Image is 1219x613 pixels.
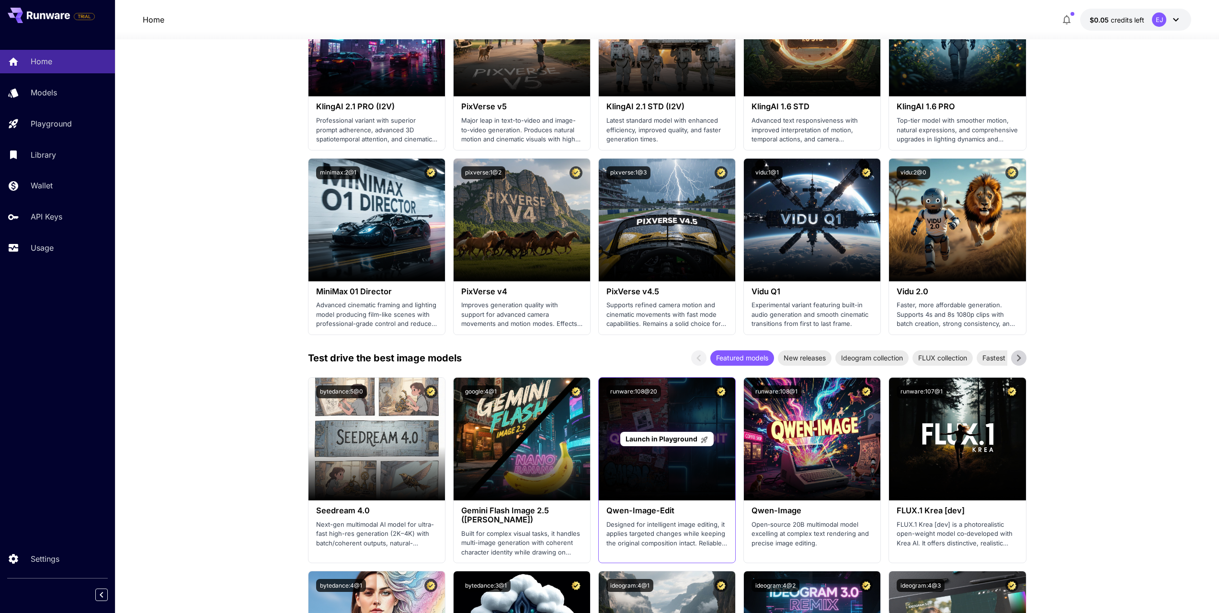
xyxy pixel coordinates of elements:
[461,301,582,329] p: Improves generation quality with support for advanced camera movements and motion modes. Effects ...
[1005,385,1018,398] button: Certified Model – Vetted for best performance and includes a commercial license.
[778,353,832,363] span: New releases
[860,166,873,179] button: Certified Model – Vetted for best performance and includes a commercial license.
[95,589,108,601] button: Collapse sidebar
[31,56,52,67] p: Home
[1090,16,1111,24] span: $0.05
[308,159,445,281] img: alt
[316,520,437,548] p: Next-gen multimodal AI model for ultra-fast high-res generation (2K–4K) with batch/coherent outpu...
[424,579,437,592] button: Certified Model – Vetted for best performance and includes a commercial license.
[316,506,437,515] h3: Seedream 4.0
[715,579,728,592] button: Certified Model – Vetted for best performance and includes a commercial license.
[1171,567,1219,613] iframe: Chat Widget
[606,166,650,179] button: pixverse:1@3
[889,378,1025,500] img: alt
[715,385,728,398] button: Certified Model – Vetted for best performance and includes a commercial license.
[31,87,57,98] p: Models
[74,13,94,20] span: TRIAL
[912,353,973,363] span: FLUX collection
[570,385,582,398] button: Certified Model – Vetted for best performance and includes a commercial license.
[31,211,62,222] p: API Keys
[752,579,799,592] button: ideogram:4@2
[570,579,582,592] button: Certified Model – Vetted for best performance and includes a commercial license.
[752,102,873,111] h3: KlingAI 1.6 STD
[424,385,437,398] button: Certified Model – Vetted for best performance and includes a commercial license.
[912,350,973,366] div: FLUX collection
[752,385,801,398] button: runware:108@1
[606,287,728,296] h3: PixVerse v4.5
[31,242,54,254] p: Usage
[31,553,59,565] p: Settings
[897,520,1018,548] p: FLUX.1 Krea [dev] is a photorealistic open-weight model co‑developed with Krea AI. It offers dist...
[1005,166,1018,179] button: Certified Model – Vetted for best performance and includes a commercial license.
[454,378,590,500] img: alt
[1090,15,1144,25] div: $0.05
[626,435,697,443] span: Launch in Playground
[461,287,582,296] h3: PixVerse v4
[31,149,56,161] p: Library
[606,579,653,592] button: ideogram:4@1
[308,378,445,500] img: alt
[752,116,873,144] p: Advanced text responsiveness with improved interpretation of motion, temporal actions, and camera...
[897,301,1018,329] p: Faster, more affordable generation. Supports 4s and 8s 1080p clips with batch creation, strong co...
[744,378,880,500] img: alt
[752,287,873,296] h3: Vidu Q1
[454,159,590,281] img: alt
[461,116,582,144] p: Major leap in text-to-video and image-to-video generation. Produces natural motion and cinematic ...
[316,301,437,329] p: Advanced cinematic framing and lighting model producing film-like scenes with professional-grade ...
[308,351,462,365] p: Test drive the best image models
[897,166,930,179] button: vidu:2@0
[835,353,909,363] span: Ideogram collection
[461,166,505,179] button: pixverse:1@2
[778,350,832,366] div: New releases
[599,159,735,281] img: alt
[897,506,1018,515] h3: FLUX.1 Krea [dev]
[1111,16,1144,24] span: credits left
[860,385,873,398] button: Certified Model – Vetted for best performance and includes a commercial license.
[606,301,728,329] p: Supports refined camera motion and cinematic movements with fast mode capabilities. Remains a sol...
[31,180,53,191] p: Wallet
[715,166,728,179] button: Certified Model – Vetted for best performance and includes a commercial license.
[316,579,366,592] button: bytedance:4@1
[461,529,582,557] p: Built for complex visual tasks, it handles multi-image generation with coherent character identit...
[461,506,582,524] h3: Gemini Flash Image 2.5 ([PERSON_NAME])
[606,520,728,548] p: Designed for intelligent image editing, it applies targeted changes while keeping the original co...
[316,287,437,296] h3: MiniMax 01 Director
[752,506,873,515] h3: Qwen-Image
[424,166,437,179] button: Certified Model – Vetted for best performance and includes a commercial license.
[570,166,582,179] button: Certified Model – Vetted for best performance and includes a commercial license.
[744,159,880,281] img: alt
[606,116,728,144] p: Latest standard model with enhanced efficiency, improved quality, and faster generation times.
[143,14,164,25] nav: breadcrumb
[74,11,95,22] span: Add your payment card to enable full platform functionality.
[461,579,511,592] button: bytedance:3@1
[752,166,783,179] button: vidu:1@1
[710,353,774,363] span: Featured models
[316,166,360,179] button: minimax:2@1
[897,116,1018,144] p: Top-tier model with smoother motion, natural expressions, and comprehensive upgrades in lighting ...
[889,159,1025,281] img: alt
[897,385,946,398] button: runware:107@1
[31,118,72,129] p: Playground
[835,350,909,366] div: Ideogram collection
[103,586,115,603] div: Collapse sidebar
[897,287,1018,296] h3: Vidu 2.0
[1080,9,1191,31] button: $0.05EJ
[316,385,367,398] button: bytedance:5@0
[606,506,728,515] h3: Qwen-Image-Edit
[316,116,437,144] p: Professional variant with superior prompt adherence, advanced 3D spatiotemporal attention, and ci...
[620,432,714,447] a: Launch in Playground
[461,102,582,111] h3: PixVerse v5
[977,353,1036,363] span: Fastest models
[897,102,1018,111] h3: KlingAI 1.6 PRO
[606,385,661,398] button: runware:108@20
[461,385,501,398] button: google:4@1
[143,14,164,25] a: Home
[316,102,437,111] h3: KlingAI 2.1 PRO (I2V)
[897,579,945,592] button: ideogram:4@3
[1152,12,1166,27] div: EJ
[1005,579,1018,592] button: Certified Model – Vetted for best performance and includes a commercial license.
[860,579,873,592] button: Certified Model – Vetted for best performance and includes a commercial license.
[752,301,873,329] p: Experimental variant featuring built-in audio generation and smooth cinematic transitions from fi...
[752,520,873,548] p: Open‑source 20B multimodal model excelling at complex text rendering and precise image editing.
